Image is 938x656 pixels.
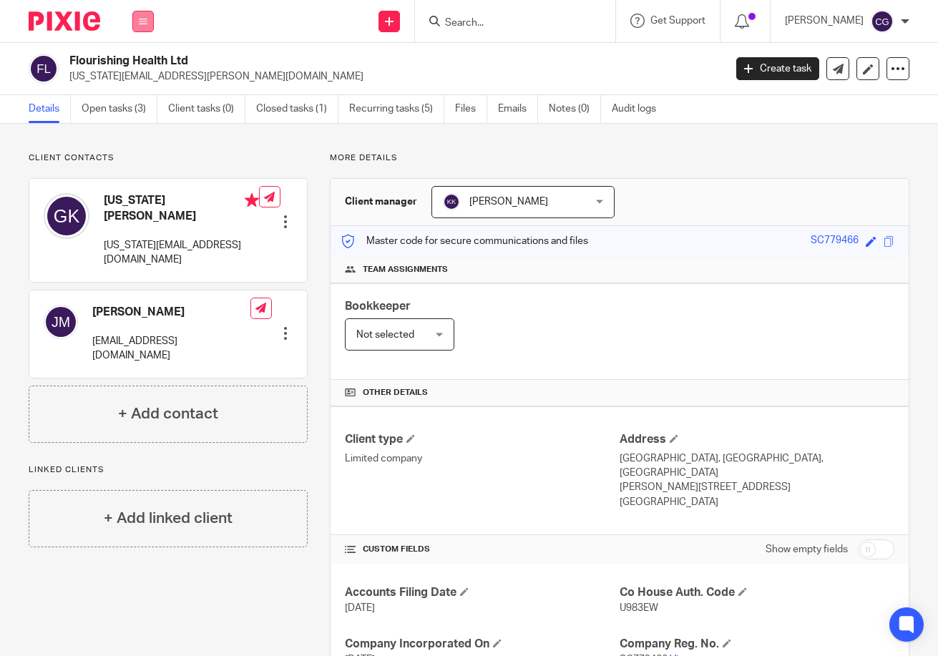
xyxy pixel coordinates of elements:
[104,507,233,529] h4: + Add linked client
[443,193,460,210] img: svg%3E
[29,464,308,476] p: Linked clients
[118,403,218,425] h4: + Add contact
[620,451,894,481] p: [GEOGRAPHIC_DATA], [GEOGRAPHIC_DATA], [GEOGRAPHIC_DATA]
[345,451,620,466] p: Limited company
[44,305,78,339] img: svg%3E
[811,233,859,250] div: SC779466
[256,95,338,123] a: Closed tasks (1)
[29,54,59,84] img: svg%3E
[168,95,245,123] a: Client tasks (0)
[620,432,894,447] h4: Address
[29,11,100,31] img: Pixie
[620,603,658,613] span: U983EW
[785,14,864,28] p: [PERSON_NAME]
[345,603,375,613] span: [DATE]
[341,234,588,248] p: Master code for secure communications and files
[104,238,259,268] p: [US_STATE][EMAIL_ADDRESS][DOMAIN_NAME]
[498,95,538,123] a: Emails
[330,152,909,164] p: More details
[469,197,548,207] span: [PERSON_NAME]
[69,69,715,84] p: [US_STATE][EMAIL_ADDRESS][PERSON_NAME][DOMAIN_NAME]
[455,95,487,123] a: Files
[650,16,705,26] span: Get Support
[69,54,586,69] h2: Flourishing Health Ltd
[29,95,71,123] a: Details
[444,17,572,30] input: Search
[620,480,894,494] p: [PERSON_NAME][STREET_ADDRESS]
[871,10,894,33] img: svg%3E
[363,264,448,275] span: Team assignments
[345,585,620,600] h4: Accounts Filing Date
[612,95,667,123] a: Audit logs
[92,305,250,320] h4: [PERSON_NAME]
[345,637,620,652] h4: Company Incorporated On
[82,95,157,123] a: Open tasks (3)
[549,95,601,123] a: Notes (0)
[345,432,620,447] h4: Client type
[245,193,259,207] i: Primary
[620,637,894,652] h4: Company Reg. No.
[29,152,308,164] p: Client contacts
[104,193,259,224] h4: [US_STATE][PERSON_NAME]
[620,495,894,509] p: [GEOGRAPHIC_DATA]
[349,95,444,123] a: Recurring tasks (5)
[356,330,414,340] span: Not selected
[44,193,89,239] img: svg%3E
[766,542,848,557] label: Show empty fields
[345,300,411,312] span: Bookkeeper
[620,585,894,600] h4: Co House Auth. Code
[345,195,417,209] h3: Client manager
[345,544,620,555] h4: CUSTOM FIELDS
[92,334,250,363] p: [EMAIL_ADDRESS][DOMAIN_NAME]
[736,57,819,80] a: Create task
[363,387,428,398] span: Other details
